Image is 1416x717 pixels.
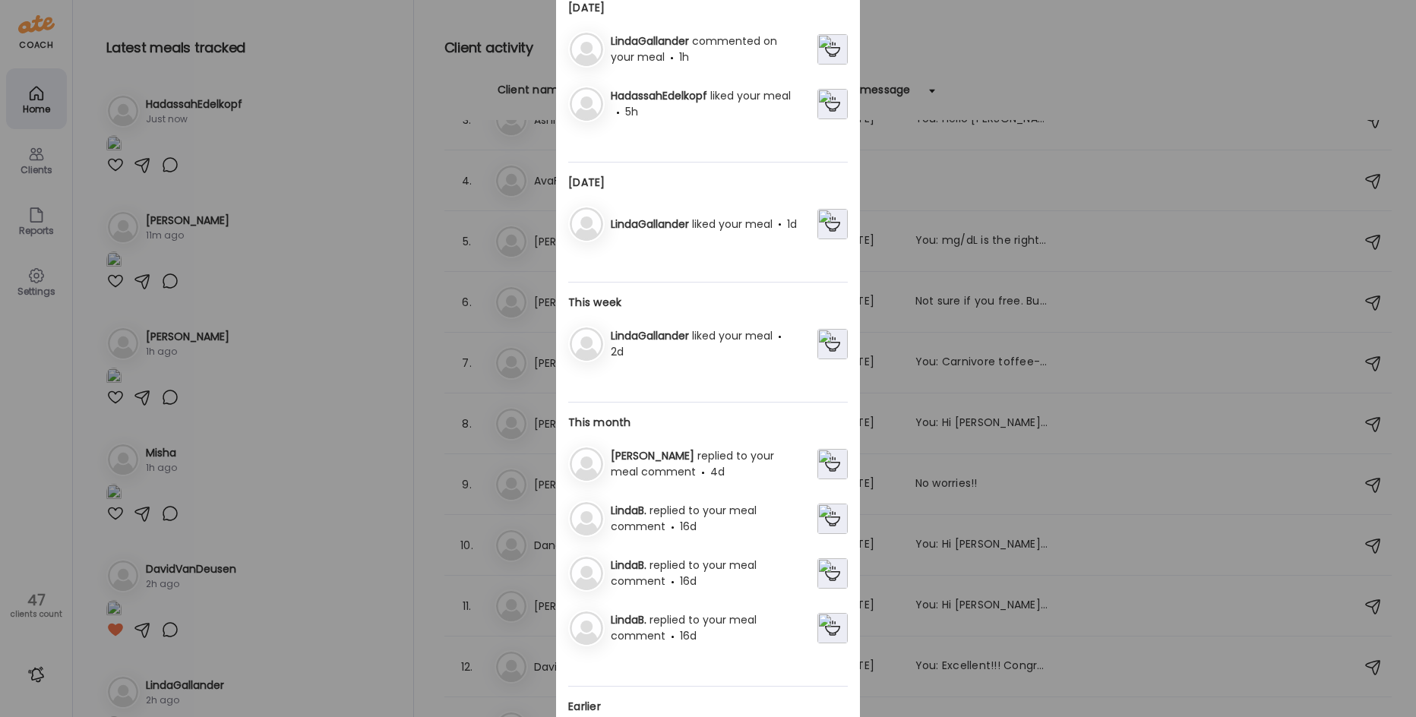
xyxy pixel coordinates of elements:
span: 1d [787,216,797,232]
span: 16d [680,628,697,643]
img: bg-avatar-default.svg [570,502,603,535]
span: LindaB. [611,503,650,518]
img: bg-avatar-default.svg [570,327,603,361]
span: 4d [710,464,725,479]
span: HadassahEdelkopf [611,88,710,103]
img: bg-avatar-default.svg [570,447,603,481]
img: images%2FVgMyOcVd4Yg9hlzjorsLrseI4Hn1%2FjBJeClw7YS3gE5YADqAN%2FqCOxyPX7RZDVp3Qm8iQD_240 [817,34,848,65]
span: [PERSON_NAME] [611,448,697,463]
h2: This month [568,415,848,431]
img: bg-avatar-default.svg [570,557,603,590]
img: images%2FVgMyOcVd4Yg9hlzjorsLrseI4Hn1%2FvOESALGM83tLuSp2hYTm%2FhDsUCP7QN8FzbZw65HN9_240 [817,209,848,239]
span: liked your meal [692,328,773,343]
span: replied to your meal comment [611,448,774,479]
img: bg-avatar-default.svg [570,87,603,121]
span: replied to your meal comment [611,503,757,534]
h2: This week [568,295,848,311]
img: images%2FrYmowKdd3sNiGaVUJ532DWvZ6YJ3%2FYie7D1C245znwKYRi0Gp%2F1ykhtIYQTH53mBD5AXHf_240 [817,558,848,589]
span: 2d [611,344,624,359]
span: 16d [680,519,697,534]
span: liked your meal [710,88,791,103]
img: images%2F9cuNsxhpLETuN8LJaPnivTD7eGm1%2FYqZ6XfqX5ZPAqKtjCe0a%2FITA3M4Z88kPwOLjHJ5M8_240 [817,449,848,479]
span: 5h [625,104,638,119]
span: replied to your meal comment [611,612,757,643]
img: bg-avatar-default.svg [570,207,603,241]
span: 16d [680,573,697,589]
img: images%2FrYmowKdd3sNiGaVUJ532DWvZ6YJ3%2FEc5aPc0qjHSGQErw26Ch%2Fb5TZfIBKgUmiKIh8g3NB_240 [817,613,848,643]
span: replied to your meal comment [611,557,757,589]
img: images%2FrYmowKdd3sNiGaVUJ532DWvZ6YJ3%2FYie7D1C245znwKYRi0Gp%2F1ykhtIYQTH53mBD5AXHf_240 [817,504,848,534]
h2: [DATE] [568,175,848,191]
span: LindaB. [611,557,650,573]
h2: Earlier [568,699,848,715]
span: commented on your meal [611,33,777,65]
img: images%2FVgMyOcVd4Yg9hlzjorsLrseI4Hn1%2FDM6uhjAU8sGCO5k291fl%2FhffXYqTuQvIiIbY1AGoQ_240 [817,329,848,359]
img: images%2FVgMyOcVd4Yg9hlzjorsLrseI4Hn1%2FvFJC4B3jtaPKm2EkdKge%2FwoZhni7Rs7PWVeNI3vcA_240 [817,89,848,119]
span: LindaGallander [611,328,692,343]
span: 1h [679,49,689,65]
span: LindaGallander [611,216,692,232]
span: LindaB. [611,612,650,627]
span: liked your meal [692,216,773,232]
img: bg-avatar-default.svg [570,33,603,66]
span: LindaGallander [611,33,692,49]
img: bg-avatar-default.svg [570,611,603,645]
